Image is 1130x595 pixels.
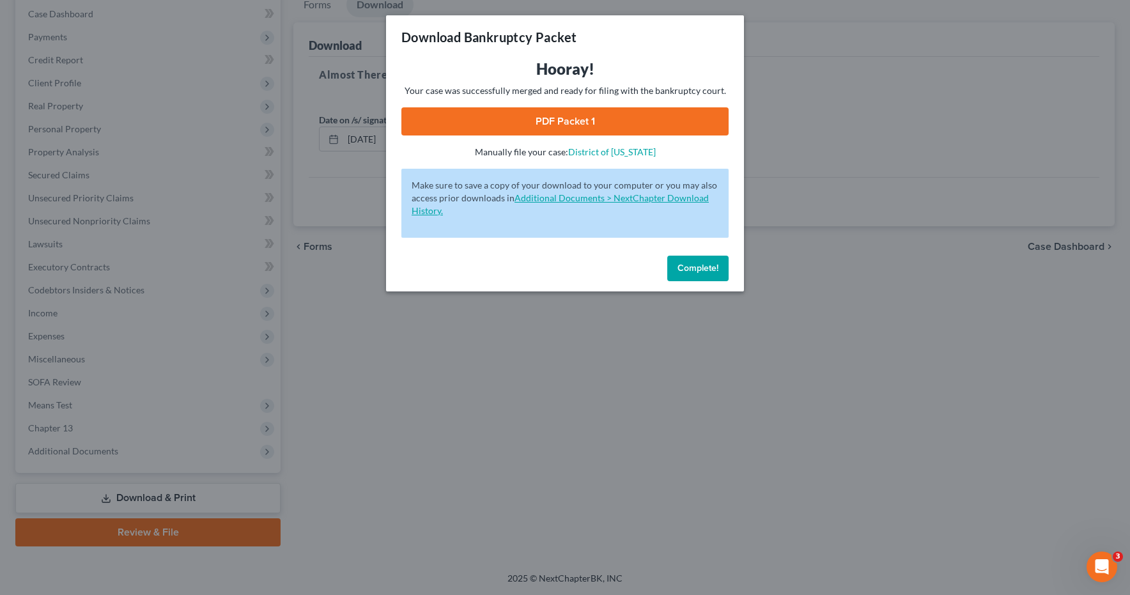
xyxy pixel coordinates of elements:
span: 3 [1113,552,1123,562]
p: Manually file your case: [401,146,729,158]
a: District of [US_STATE] [568,146,656,157]
h3: Hooray! [401,59,729,79]
h3: Download Bankruptcy Packet [401,28,577,46]
span: Complete! [677,263,718,274]
a: PDF Packet 1 [401,107,729,135]
button: Complete! [667,256,729,281]
iframe: Intercom live chat [1087,552,1117,582]
a: Additional Documents > NextChapter Download History. [412,192,709,216]
p: Make sure to save a copy of your download to your computer or you may also access prior downloads in [412,179,718,217]
p: Your case was successfully merged and ready for filing with the bankruptcy court. [401,84,729,97]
